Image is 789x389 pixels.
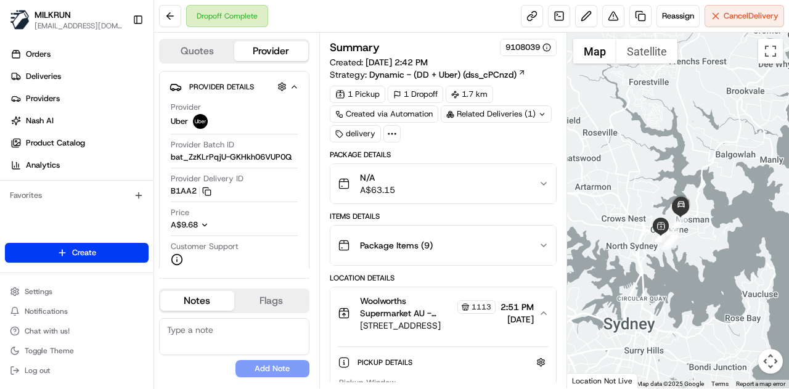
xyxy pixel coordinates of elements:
div: 1 Pickup [330,86,385,103]
button: Notes [160,291,234,311]
div: 1.7 km [446,86,493,103]
div: Related Deliveries (1) [441,105,552,123]
button: Show satellite imagery [616,39,677,63]
div: Items Details [330,211,557,221]
span: Provider Details [189,82,254,92]
a: Open this area in Google Maps (opens a new window) [570,372,611,388]
span: N/A [360,171,395,184]
span: Price [171,207,189,218]
img: MILKRUN [10,10,30,30]
button: Flags [234,291,308,311]
div: 4 [655,228,668,242]
button: Settings [5,283,149,300]
span: Provider Batch ID [171,139,234,150]
a: Nash AI [5,111,153,131]
div: 1 Dropoff [388,86,443,103]
div: Location Details [330,273,557,283]
button: Map camera controls [758,349,783,374]
span: [STREET_ADDRESS] [360,319,496,332]
a: Terms (opens in new tab) [711,380,729,387]
div: 3 [655,229,669,242]
span: Provider Delivery ID [171,173,243,184]
button: Chat with us! [5,322,149,340]
a: Created via Automation [330,105,438,123]
span: Nash AI [26,115,54,126]
span: Chat with us! [25,326,70,336]
span: Created: [330,56,428,68]
span: Notifications [25,306,68,316]
a: Product Catalog [5,133,153,153]
button: MILKRUNMILKRUN[EMAIL_ADDRESS][DOMAIN_NAME] [5,5,128,35]
button: Reassign [656,5,700,27]
div: 6 [661,236,675,250]
button: B1AA2 [171,186,211,197]
h3: Summary [330,42,380,53]
button: Provider Details [170,76,299,97]
div: 7 [664,231,678,245]
span: Provider [171,102,201,113]
button: Toggle fullscreen view [758,39,783,63]
span: Toggle Theme [25,346,74,356]
span: Reassign [662,10,694,22]
div: Package Details [330,150,557,160]
button: Notifications [5,303,149,320]
a: Report a map error [736,380,785,387]
span: A$63.15 [360,184,395,196]
div: delivery [330,125,381,142]
img: uber-new-logo.jpeg [193,114,208,129]
button: Quotes [160,41,234,61]
span: Orders [26,49,51,60]
button: Create [5,243,149,263]
button: [EMAIL_ADDRESS][DOMAIN_NAME] [35,21,123,31]
span: Pickup Window [339,377,396,388]
div: Location Not Live [567,373,638,388]
button: Woolworths Supermarket AU - [GEOGRAPHIC_DATA] Store Manager1113[STREET_ADDRESS]2:51 PM[DATE] [330,287,556,339]
div: 8 [666,221,680,235]
a: Deliveries [5,67,153,86]
div: Strategy: [330,68,526,81]
button: 9108039 [505,42,551,53]
span: Customer Support [171,241,239,252]
button: Toggle Theme [5,342,149,359]
span: Cancel Delivery [724,10,779,22]
div: 9 [674,211,687,225]
span: Dynamic - (DD + Uber) (dss_cPCnzd) [369,68,517,81]
button: MILKRUN [35,9,71,21]
a: Orders [5,44,153,64]
span: Analytics [26,160,60,171]
button: Package Items (9) [330,226,556,265]
span: [DATE] 2:42 PM [366,57,428,68]
button: Provider [234,41,308,61]
button: Show street map [573,39,616,63]
span: Settings [25,287,52,297]
button: Log out [5,362,149,379]
span: [DATE] [501,313,534,326]
span: 2:51 PM [501,301,534,313]
button: A$9.68 [171,219,279,231]
span: Create [72,247,96,258]
img: Google [570,372,611,388]
a: Analytics [5,155,153,175]
span: Providers [26,93,60,104]
span: Package Items ( 9 ) [360,239,433,252]
button: N/AA$63.15 [330,164,556,203]
span: bat_ZzKLrPqjU-GKHkh06VUP0Q [171,152,292,163]
span: 1113 [472,302,491,312]
span: A$9.68 [171,219,198,230]
span: Woolworths Supermarket AU - [GEOGRAPHIC_DATA] Store Manager [360,295,455,319]
span: Log out [25,366,50,375]
span: Deliveries [26,71,61,82]
span: Uber [171,116,188,127]
span: Map data ©2025 Google [637,380,704,387]
a: Providers [5,89,153,109]
span: Product Catalog [26,137,85,149]
span: Pickup Details [358,358,415,367]
div: Favorites [5,186,149,205]
button: CancelDelivery [705,5,784,27]
a: Dynamic - (DD + Uber) (dss_cPCnzd) [369,68,526,81]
